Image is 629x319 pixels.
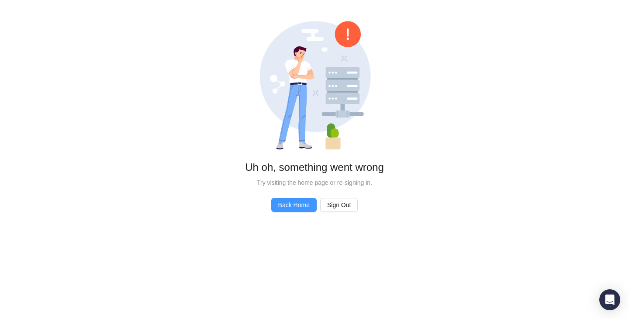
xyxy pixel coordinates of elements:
span: Back Home [278,200,310,210]
a: Back Home [271,198,317,212]
span: Sign Out [327,200,351,210]
div: Uh oh, something went wrong [14,160,615,174]
button: Sign Out [320,198,358,212]
div: Open Intercom Messenger [599,289,620,310]
div: Try visiting the home page or re-signing in. [14,178,615,187]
